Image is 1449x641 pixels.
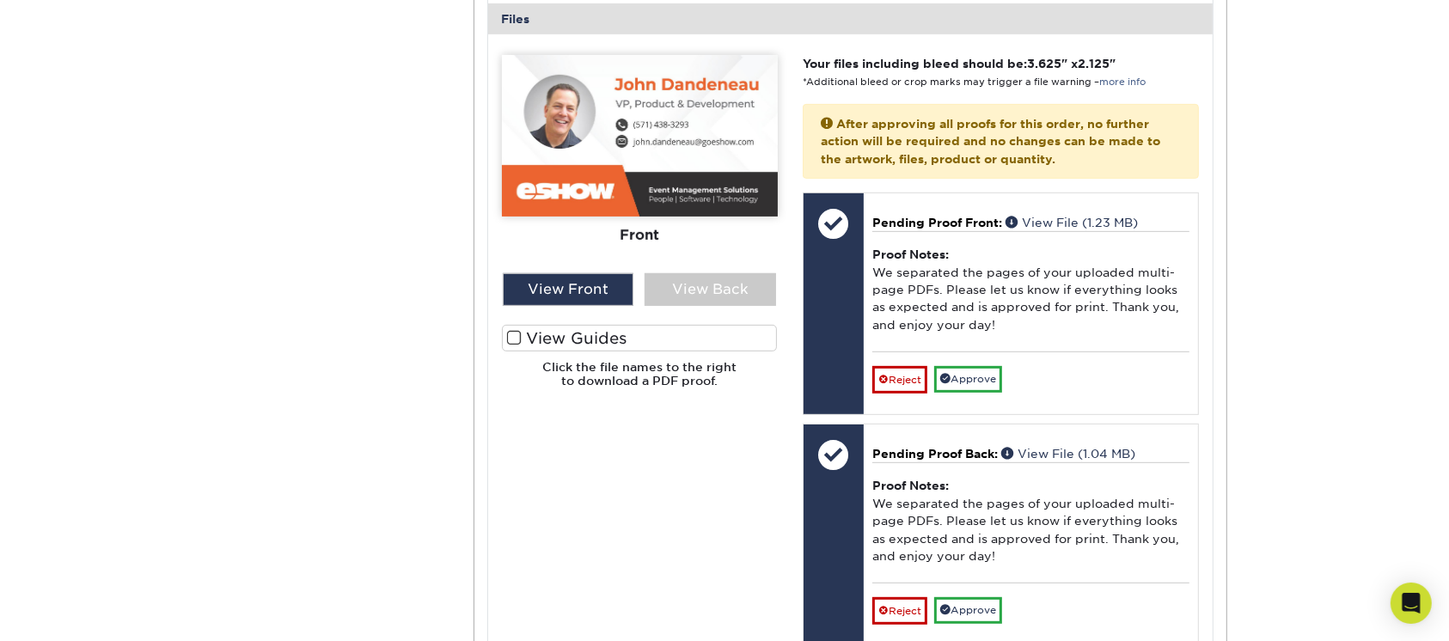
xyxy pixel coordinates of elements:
a: View File (1.04 MB) [1001,447,1135,461]
span: 2.125 [1078,57,1110,70]
span: 3.625 [1027,57,1061,70]
div: We separated the pages of your uploaded multi-page PDFs. Please let us know if everything looks a... [872,231,1189,351]
strong: After approving all proofs for this order, no further action will be required and no changes can ... [821,117,1160,166]
div: View Back [645,273,776,306]
span: Pending Proof Back: [872,447,998,461]
a: Approve [934,366,1002,393]
div: Front [502,217,778,254]
div: View Front [503,273,634,306]
h6: Click the file names to the right to download a PDF proof. [502,360,778,402]
a: Reject [872,597,927,625]
a: View File (1.23 MB) [1006,216,1138,229]
span: Pending Proof Front: [872,216,1002,229]
small: *Additional bleed or crop marks may trigger a file warning – [803,76,1146,88]
strong: Proof Notes: [872,247,949,261]
a: more info [1099,76,1146,88]
strong: Your files including bleed should be: " x " [803,57,1116,70]
label: View Guides [502,325,778,351]
div: Open Intercom Messenger [1391,583,1432,624]
div: Files [488,3,1214,34]
strong: Proof Notes: [872,479,949,492]
a: Reject [872,366,927,394]
div: We separated the pages of your uploaded multi-page PDFs. Please let us know if everything looks a... [872,462,1189,582]
a: Approve [934,597,1002,624]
